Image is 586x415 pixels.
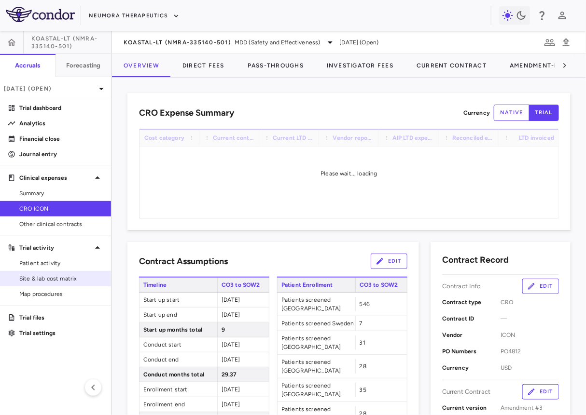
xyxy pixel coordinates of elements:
p: Trial dashboard [19,104,103,112]
p: Contract type [442,298,501,307]
span: Enrollment end [140,397,217,412]
span: [DATE] [222,296,240,303]
span: 29.37 [222,371,237,378]
p: Current version [442,403,501,412]
span: MDD (Safety and Effectiveness) [235,38,321,47]
span: [DATE] [222,356,240,363]
span: Site & lab cost matrix [19,274,103,283]
span: Start up start [140,293,217,307]
span: Patients screened [GEOGRAPHIC_DATA] [278,355,355,378]
h6: Contract Record [442,254,509,267]
img: logo-full-SnFGN8VE.png [6,7,75,22]
span: Timeline [139,278,217,292]
p: Financial close [19,134,103,143]
span: Conduct start [140,337,217,352]
span: 35 [360,387,366,393]
span: Amendment #3 [501,403,559,412]
p: PO Numbers [442,347,501,356]
h6: Contract Assumptions [139,255,228,268]
button: Neumora Therapeutics [89,8,180,24]
span: CO3 to SOW2 [355,278,407,292]
p: Trial activity [19,243,92,252]
span: Please wait... loading [321,170,377,177]
p: Trial settings [19,329,103,337]
button: Edit [371,254,407,269]
span: PO4812 [501,347,559,356]
span: CO3 to SOW2 [217,278,269,292]
p: Current Contract [442,388,490,396]
span: 31 [360,339,365,346]
span: — [501,314,559,323]
span: [DATE] [222,401,240,408]
span: Enrollment start [140,382,217,397]
button: Edit [522,279,559,294]
button: Current Contract [405,54,498,77]
span: Start up end [140,308,217,322]
span: Conduct months total [140,367,217,382]
p: Trial files [19,313,103,322]
p: Vendor [442,331,501,339]
span: USD [501,363,559,372]
span: 546 [360,301,370,308]
button: Edit [522,384,559,400]
span: Summary [19,189,103,198]
span: ICON [501,331,559,339]
span: KOASTAL-LT (NMRA-335140-501) [31,35,111,50]
span: 9 [222,326,225,333]
button: Direct Fees [171,54,236,77]
span: [DATE] [222,341,240,348]
span: Other clinical contracts [19,220,103,228]
h6: Forecasting [66,61,101,70]
p: [DATE] (Open) [4,84,96,93]
p: Currency [442,363,501,372]
span: [DATE] (Open) [340,38,379,47]
span: Conduct end [140,352,217,367]
button: trial [529,105,559,121]
button: Investigator Fees [315,54,405,77]
span: Patient Enrollment [277,278,355,292]
button: Overview [112,54,171,77]
span: Patients screened Sweden [278,316,355,331]
span: 7 [360,320,363,327]
span: 28 [360,363,366,370]
p: Journal entry [19,150,103,159]
span: Patients screened [GEOGRAPHIC_DATA] [278,378,355,402]
p: Contract ID [442,314,501,323]
span: CRO ICON [19,204,103,213]
p: Contract Info [442,282,481,291]
span: Patients screened [GEOGRAPHIC_DATA] [278,293,355,316]
p: Analytics [19,119,103,128]
span: CRO [501,298,559,307]
span: [DATE] [222,311,240,318]
h6: CRO Expense Summary [139,107,234,120]
button: Pass-Throughs [236,54,315,77]
span: [DATE] [222,386,240,393]
span: Map procedures [19,290,103,298]
span: Patients screened [GEOGRAPHIC_DATA] [278,331,355,354]
span: KOASTAL-LT (NMRA-335140-501) [124,39,231,46]
span: Start up months total [140,322,217,337]
button: native [494,105,530,121]
p: Currency [463,108,490,117]
span: Patient activity [19,259,103,268]
p: Clinical expenses [19,174,92,182]
h6: Accruals [15,61,40,70]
